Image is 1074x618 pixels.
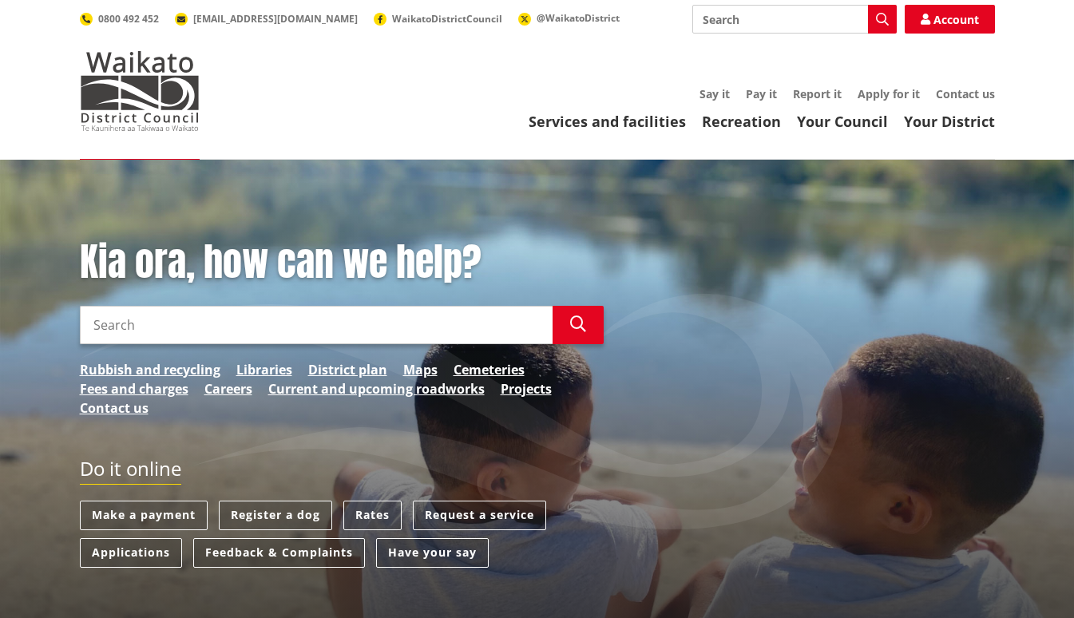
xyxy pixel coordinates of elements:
a: Your District [904,112,995,131]
a: Fees and charges [80,379,188,398]
a: Recreation [702,112,781,131]
a: Services and facilities [529,112,686,131]
h2: Do it online [80,458,181,485]
a: Apply for it [858,86,920,101]
a: Contact us [80,398,149,418]
a: 0800 492 452 [80,12,159,26]
input: Search input [80,306,553,344]
img: Waikato District Council - Te Kaunihera aa Takiwaa o Waikato [80,51,200,131]
a: Current and upcoming roadworks [268,379,485,398]
a: Pay it [746,86,777,101]
a: Libraries [236,360,292,379]
a: Rates [343,501,402,530]
a: Make a payment [80,501,208,530]
span: [EMAIL_ADDRESS][DOMAIN_NAME] [193,12,358,26]
a: Your Council [797,112,888,131]
a: Contact us [936,86,995,101]
a: Feedback & Complaints [193,538,365,568]
a: WaikatoDistrictCouncil [374,12,502,26]
a: Projects [501,379,552,398]
a: Say it [699,86,730,101]
a: Have your say [376,538,489,568]
span: @WaikatoDistrict [537,11,620,25]
span: 0800 492 452 [98,12,159,26]
a: Maps [403,360,438,379]
a: Careers [204,379,252,398]
a: Cemeteries [454,360,525,379]
a: Account [905,5,995,34]
a: District plan [308,360,387,379]
input: Search input [692,5,897,34]
a: Rubbish and recycling [80,360,220,379]
a: Report it [793,86,842,101]
a: Register a dog [219,501,332,530]
a: Applications [80,538,182,568]
span: WaikatoDistrictCouncil [392,12,502,26]
h1: Kia ora, how can we help? [80,240,604,286]
a: Request a service [413,501,546,530]
a: @WaikatoDistrict [518,11,620,25]
a: [EMAIL_ADDRESS][DOMAIN_NAME] [175,12,358,26]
